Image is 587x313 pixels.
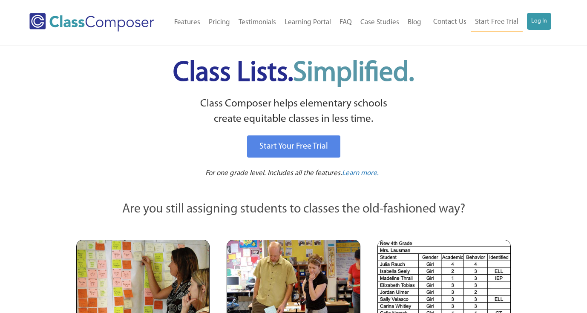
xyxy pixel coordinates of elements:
span: Simplified. [293,60,414,87]
span: For one grade level. Includes all the features. [205,169,342,177]
p: Class Composer helps elementary schools create equitable classes in less time. [75,96,512,127]
a: Contact Us [429,13,471,32]
a: Learn more. [342,168,379,179]
a: Learning Portal [280,13,335,32]
span: Learn more. [342,169,379,177]
a: Log In [527,13,551,30]
img: Class Composer [29,13,154,32]
a: Start Your Free Trial [247,135,340,158]
a: Features [170,13,204,32]
p: Are you still assigning students to classes the old-fashioned way? [76,200,511,219]
span: Class Lists. [173,60,414,87]
nav: Header Menu [426,13,551,32]
a: Testimonials [234,13,280,32]
nav: Header Menu [168,13,426,32]
a: FAQ [335,13,356,32]
a: Case Studies [356,13,403,32]
a: Blog [403,13,426,32]
a: Start Free Trial [471,13,523,32]
span: Start Your Free Trial [259,142,328,151]
a: Pricing [204,13,234,32]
